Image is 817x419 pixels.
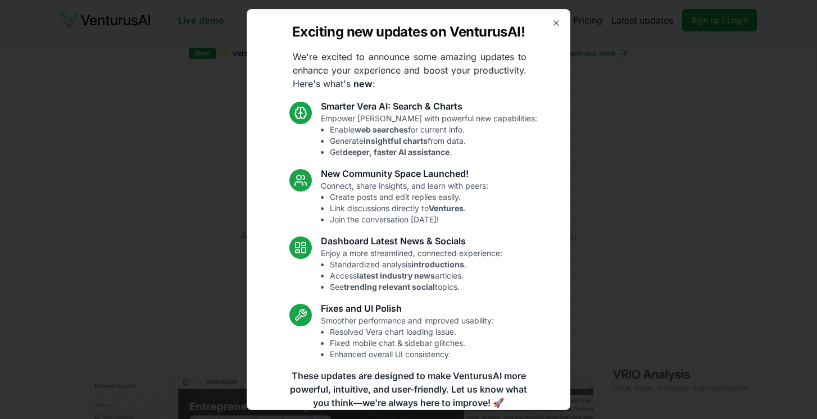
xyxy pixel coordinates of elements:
strong: web searches [355,125,408,134]
h3: Smarter Vera AI: Search & Charts [321,99,537,113]
h3: New Community Space Launched! [321,167,488,180]
h2: Exciting new updates on VenturusAI! [292,23,525,41]
strong: deeper, faster AI assistance [343,147,450,157]
strong: latest industry news [357,271,435,280]
li: Fixed mobile chat & sidebar glitches. [330,338,494,349]
h3: Dashboard Latest News & Socials [321,234,502,248]
li: Standardized analysis . [330,259,502,270]
li: Join the conversation [DATE]! [330,214,488,225]
p: Empower [PERSON_NAME] with powerful new capabilities: [321,113,537,158]
li: Generate from data. [330,135,537,147]
li: See topics. [330,281,502,293]
strong: new [353,78,373,89]
li: Link discussions directly to . [330,203,488,214]
p: These updates are designed to make VenturusAI more powerful, intuitive, and user-friendly. Let us... [283,369,534,409]
p: Enjoy a more streamlined, connected experience: [321,248,502,293]
strong: introductions [411,259,464,269]
strong: Ventures [429,203,464,213]
h3: Fixes and UI Polish [321,302,494,315]
li: Enhanced overall UI consistency. [330,349,494,360]
li: Resolved Vera chart loading issue. [330,326,494,338]
strong: insightful charts [364,136,428,145]
p: Smoother performance and improved usability: [321,315,494,360]
li: Create posts and edit replies easily. [330,192,488,203]
li: Enable for current info. [330,124,537,135]
p: We're excited to announce some amazing updates to enhance your experience and boost your producti... [284,50,535,90]
strong: trending relevant social [344,282,435,292]
li: Get . [330,147,537,158]
li: Access articles. [330,270,502,281]
p: Connect, share insights, and learn with peers: [321,180,488,225]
